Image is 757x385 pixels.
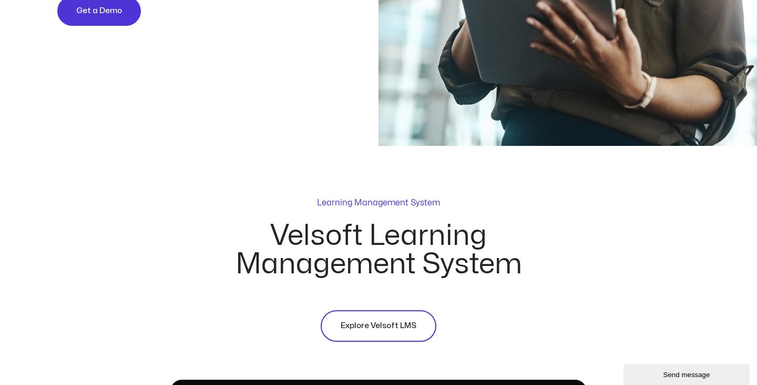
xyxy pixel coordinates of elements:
[321,310,436,342] a: Explore Velsoft LMS
[341,320,416,332] span: Explore Velsoft LMS
[623,362,752,385] iframe: chat widget
[189,222,568,279] h2: Velsoft Learning Management System
[317,196,440,209] p: Learning Management System
[76,5,122,17] span: Get a Demo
